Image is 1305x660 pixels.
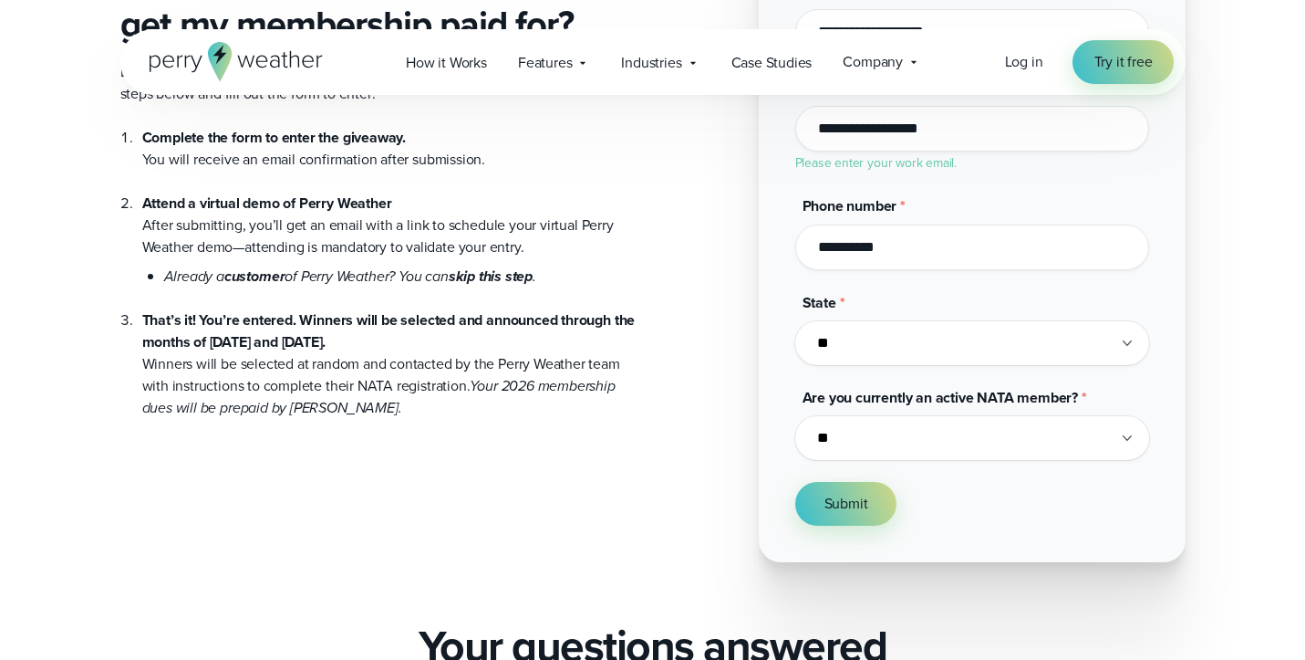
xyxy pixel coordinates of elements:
span: State [803,292,836,313]
span: Industries [621,52,681,74]
span: Log in [1005,51,1043,72]
label: Please enter your work email. [795,153,958,173]
a: Case Studies [716,44,828,81]
a: Log in [1005,51,1043,73]
span: How it Works [406,52,487,74]
span: Submit [824,493,868,515]
li: You will receive an email confirmation after submission. [142,127,638,171]
strong: Complete the form to enter the giveaway. [142,127,407,148]
span: Company [843,51,903,73]
em: Already a of Perry Weather? You can . [164,266,536,287]
a: How it Works [390,44,502,81]
button: Submit [795,482,897,526]
em: Your 2026 membership dues will be prepaid by [PERSON_NAME]. [142,375,616,418]
span: Phone number [803,195,897,216]
strong: Attend a virtual demo of Perry Weather [142,193,392,214]
li: After submitting, you’ll get an email with a link to schedule your virtual Perry Weather demo—att... [142,171,638,288]
strong: customer [224,266,285,287]
strong: That’s it! You’re entered. Winners will be selected and announced through the months of [DATE] an... [142,309,636,352]
span: Case Studies [731,52,813,74]
span: Features [518,52,573,74]
span: Try it free [1094,51,1153,73]
li: Winners will be selected at random and contacted by the Perry Weather team with instructions to c... [142,288,638,419]
a: Try it free [1072,40,1175,84]
strong: skip this step [449,266,533,287]
span: Are you currently an active NATA member? [803,387,1079,408]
